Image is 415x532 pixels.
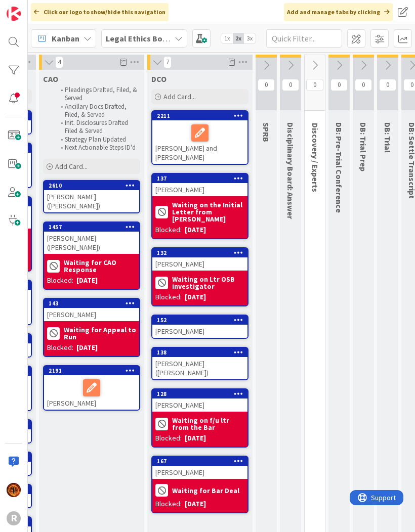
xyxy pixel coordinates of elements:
div: 143 [44,299,139,308]
span: DCO [151,74,167,84]
div: [PERSON_NAME] [44,375,139,410]
div: [PERSON_NAME] [152,466,247,479]
span: DB: Trial [383,122,393,153]
div: 128 [152,389,247,398]
div: 2191[PERSON_NAME] [44,366,139,410]
div: 128[PERSON_NAME] [152,389,247,412]
div: 137 [157,175,247,182]
div: 167[PERSON_NAME] [152,457,247,479]
div: 2211 [157,112,247,119]
span: 1x [221,33,233,43]
div: 2191 [44,366,139,375]
div: [PERSON_NAME] [44,308,139,321]
div: [DATE] [185,292,206,302]
div: [DATE] [76,342,98,353]
div: R [7,511,21,525]
div: [DATE] [76,275,98,286]
div: 132[PERSON_NAME] [152,248,247,271]
div: Blocked: [155,292,182,302]
b: Waiting on Ltr OSB investigator [172,276,244,290]
div: Blocked: [155,225,182,235]
li: Strategy Plan Updated [55,136,139,144]
span: DB: Pre-Trial Conference [334,122,344,213]
div: 2610 [44,181,139,190]
span: 3x [244,33,256,43]
div: 138 [152,348,247,357]
span: 0 [258,79,275,91]
div: 152 [152,316,247,325]
div: 2610[PERSON_NAME] ([PERSON_NAME]) [44,181,139,212]
li: Ancillary Docs Drafted, Filed, & Served [55,103,139,119]
div: [DATE] [185,499,206,509]
div: [DATE] [185,225,206,235]
span: 0 [282,79,299,91]
div: 167 [152,457,247,466]
b: Waiting on the Initial Letter from [PERSON_NAME] [172,201,244,223]
div: [PERSON_NAME] [152,398,247,412]
div: 132 [157,249,247,256]
li: Next Actionable Steps ID'd [55,144,139,152]
b: Waiting for Bar Deal [172,487,239,494]
span: CAO [43,74,58,84]
div: 137[PERSON_NAME] [152,174,247,196]
div: 1457[PERSON_NAME] ([PERSON_NAME]) [44,223,139,254]
div: 143[PERSON_NAME] [44,299,139,321]
div: 167 [157,458,247,465]
span: 0 [355,79,372,91]
div: [PERSON_NAME] [152,183,247,196]
div: [PERSON_NAME] and [PERSON_NAME] [152,120,247,164]
div: 2191 [49,367,139,374]
span: 2x [233,33,244,43]
img: Visit kanbanzone.com [7,7,21,21]
div: 138 [157,349,247,356]
span: SPRB [261,122,271,142]
span: 0 [330,79,348,91]
span: Support [21,2,46,14]
div: 1457 [44,223,139,232]
div: 2610 [49,182,139,189]
b: Waiting for CAO Response [64,259,136,273]
span: 0 [306,79,323,91]
div: 132 [152,248,247,257]
img: TR [7,483,21,497]
div: Blocked: [47,275,73,286]
b: Waiting on f/u ltr from the Bar [172,417,244,431]
div: [DATE] [185,433,206,444]
div: Click our logo to show/hide this navigation [31,3,169,21]
input: Quick Filter... [266,29,342,48]
span: Disciplinary Board: Answer [285,122,296,219]
div: [PERSON_NAME] [152,325,247,338]
b: Legal Ethics Board [106,33,175,43]
span: Add Card... [163,92,196,101]
div: Blocked: [47,342,73,353]
span: 7 [163,56,172,68]
div: [PERSON_NAME] [152,257,247,271]
span: DB: Trial Prep [358,122,368,171]
div: Add and manage tabs by clicking [284,3,393,21]
div: 137 [152,174,247,183]
div: [PERSON_NAME] ([PERSON_NAME]) [152,357,247,379]
div: 152 [157,317,247,324]
span: Discovery / Experts [310,123,320,192]
li: Pleadings Drafted, Filed, & Served [55,86,139,103]
span: Kanban [52,32,79,45]
b: Waiting for Appeal to Run [64,326,136,340]
li: Init. Disclosures Drafted Filed & Served [55,119,139,136]
div: 152[PERSON_NAME] [152,316,247,338]
div: 143 [49,300,139,307]
span: Add Card... [55,162,88,171]
div: Blocked: [155,499,182,509]
div: 128 [157,390,247,397]
div: 2211[PERSON_NAME] and [PERSON_NAME] [152,111,247,164]
span: 0 [379,79,396,91]
div: [PERSON_NAME] ([PERSON_NAME]) [44,190,139,212]
div: [PERSON_NAME] ([PERSON_NAME]) [44,232,139,254]
div: 2211 [152,111,247,120]
div: Blocked: [155,433,182,444]
span: 4 [55,56,63,68]
div: 1457 [49,224,139,231]
div: 138[PERSON_NAME] ([PERSON_NAME]) [152,348,247,379]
